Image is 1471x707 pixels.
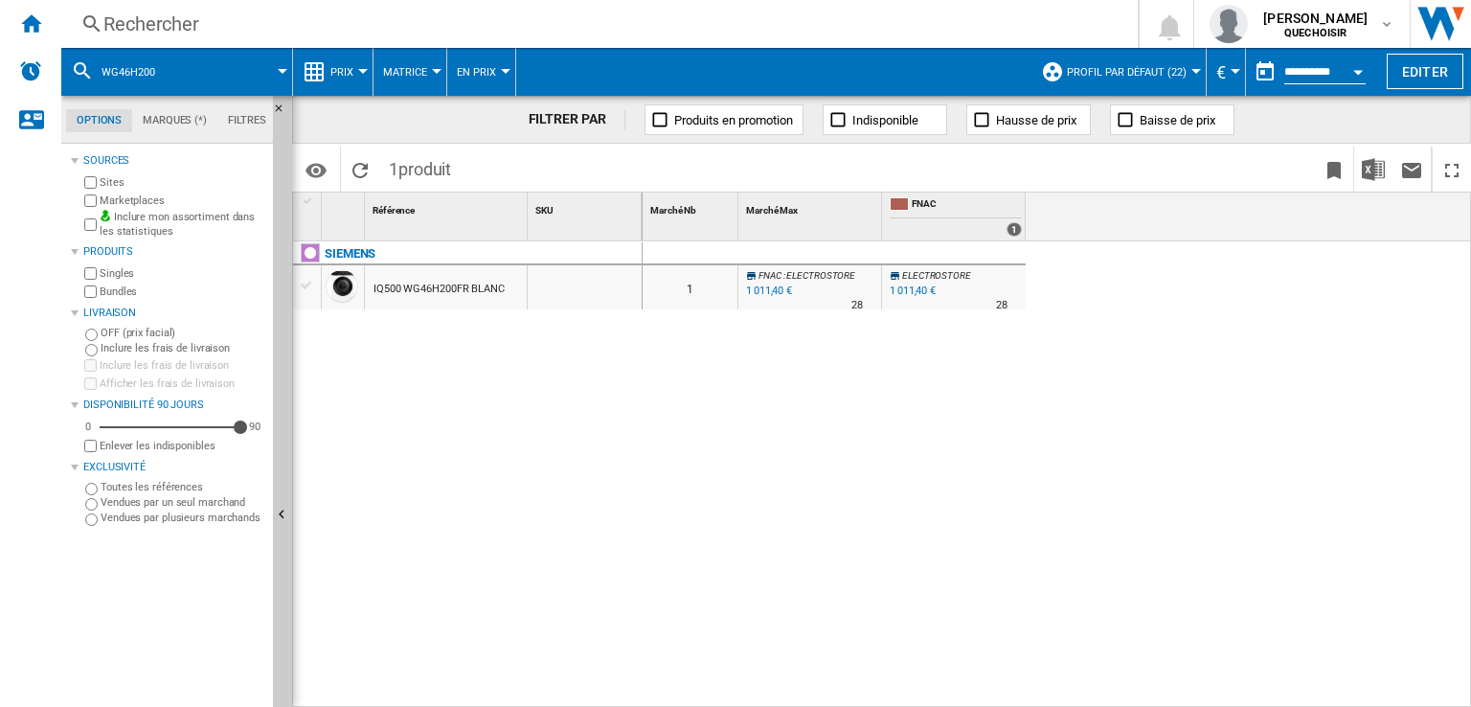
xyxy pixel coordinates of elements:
[1362,158,1385,181] img: excel-24x24.png
[1284,27,1347,39] b: QUECHOISIR
[1210,5,1248,43] img: profile.jpg
[529,110,626,129] div: FILTRER PAR
[83,244,265,260] div: Produits
[783,270,856,281] span: : ELECTROSTORE
[373,267,505,311] div: IQ500 WG46H200FR BLANC
[84,359,97,372] input: Inclure les frais de livraison
[1392,147,1431,192] button: Envoyer ce rapport par email
[217,109,277,132] md-tab-item: Filtres
[887,282,936,301] div: 1 011,40 €
[890,285,936,297] div: 1 011,40 €
[102,66,155,79] span: WG46H200
[457,66,496,79] span: En Prix
[83,460,265,475] div: Exclusivité
[66,109,132,132] md-tab-item: Options
[532,193,642,222] div: Sort None
[966,104,1091,135] button: Hausse de prix
[100,210,265,239] label: Inclure mon assortiment dans les statistiques
[297,152,335,187] button: Options
[83,153,265,169] div: Sources
[742,193,881,222] div: Sort None
[532,193,642,222] div: SKU Sort None
[535,205,554,216] span: SKU
[383,66,427,79] span: Matrice
[132,109,217,132] md-tab-item: Marques (*)
[1263,9,1368,28] span: [PERSON_NAME]
[1216,48,1235,96] button: €
[100,418,240,437] md-slider: Disponibilité
[851,296,863,315] div: Délai de livraison : 28 jours
[746,205,798,216] span: Marché Max
[84,213,97,237] input: Inclure mon assortiment dans les statistiques
[674,113,793,127] span: Produits en promotion
[1216,62,1226,82] span: €
[273,96,296,130] button: Masquer
[1354,147,1392,192] button: Télécharger au format Excel
[1067,66,1187,79] span: Profil par défaut (22)
[100,376,265,391] label: Afficher les frais de livraison
[643,265,737,309] div: 1
[84,285,97,298] input: Bundles
[326,193,364,222] div: Sort None
[71,48,283,96] div: WG46H200
[1433,147,1471,192] button: Plein écran
[1387,54,1463,89] button: Editer
[80,420,96,434] div: 0
[103,11,1088,37] div: Rechercher
[85,513,98,526] input: Vendues par plusieurs marchands
[457,48,506,96] button: En Prix
[369,193,527,222] div: Sort None
[84,267,97,280] input: Singles
[101,480,265,494] label: Toutes les références
[325,242,375,265] div: Cliquez pour filtrer sur cette marque
[84,194,97,207] input: Marketplaces
[1315,147,1353,192] button: Créer un favoris
[303,48,363,96] div: Prix
[886,193,1026,240] div: FNAC 1 offers sold by FNAC
[902,270,971,281] span: ELECTROSTORE
[85,483,98,495] input: Toutes les références
[85,329,98,341] input: OFF (prix facial)
[373,205,415,216] span: Référence
[852,113,918,127] span: Indisponible
[330,48,363,96] button: Prix
[84,440,97,452] input: Afficher les frais de livraison
[912,197,1022,214] span: FNAC
[823,104,947,135] button: Indisponible
[19,59,42,82] img: alerts-logo.svg
[341,147,379,192] button: Recharger
[742,193,881,222] div: Marché Max Sort None
[102,48,174,96] button: WG46H200
[83,398,265,413] div: Disponibilité 90 Jours
[100,439,265,453] label: Enlever les indisponibles
[100,175,265,190] label: Sites
[84,377,97,390] input: Afficher les frais de livraison
[383,48,437,96] div: Matrice
[743,282,792,301] div: Mise à jour : lundi 1 septembre 2025 15:00
[244,420,265,434] div: 90
[1341,52,1375,86] button: Open calendar
[1067,48,1196,96] button: Profil par défaut (22)
[398,159,451,179] span: produit
[1007,222,1022,237] div: 1 offers sold by FNAC
[758,270,781,281] span: FNAC
[85,498,98,511] input: Vendues par un seul marchand
[101,341,265,355] label: Inclure les frais de livraison
[996,296,1007,315] div: Délai de livraison : 28 jours
[996,113,1076,127] span: Hausse de prix
[101,495,265,510] label: Vendues par un seul marchand
[379,147,461,187] span: 1
[369,193,527,222] div: Référence Sort None
[100,210,111,221] img: mysite-bg-18x18.png
[100,266,265,281] label: Singles
[84,176,97,189] input: Sites
[1207,48,1246,96] md-menu: Currency
[101,511,265,525] label: Vendues par plusieurs marchands
[1140,113,1215,127] span: Baisse de prix
[1110,104,1234,135] button: Baisse de prix
[646,193,737,222] div: Marché Nb Sort None
[85,344,98,356] input: Inclure les frais de livraison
